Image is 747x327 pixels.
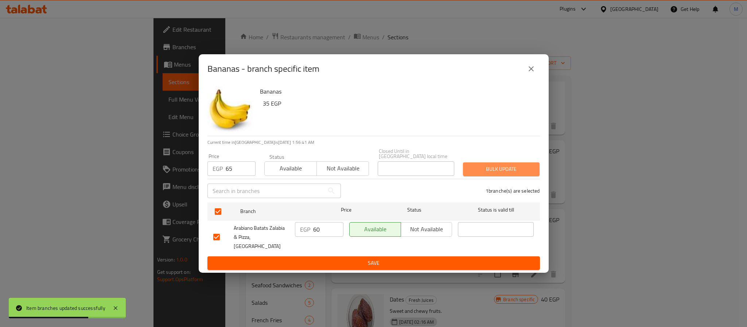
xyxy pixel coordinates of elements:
[463,162,540,176] button: Bulk update
[268,163,314,174] span: Available
[264,161,317,176] button: Available
[234,224,289,251] span: Arabiano Batats Zalabia & Pizza,[GEOGRAPHIC_DATA]
[260,86,534,96] h6: Bananas
[240,207,316,216] span: Branch
[349,222,401,237] button: Available
[469,165,534,174] span: Bulk update
[207,256,540,270] button: Save
[313,222,343,237] input: Please enter price
[401,222,452,237] button: Not available
[458,205,534,214] span: Status is valid till
[207,63,319,75] h2: Bananas - branch specific item
[26,304,105,312] div: Item branches updated successfully
[226,161,256,176] input: Please enter price
[404,224,450,235] span: Not available
[213,164,223,173] p: EGP
[207,184,324,198] input: Search in branches
[300,225,310,234] p: EGP
[316,161,369,176] button: Not available
[263,98,534,109] h6: 35 EGP
[322,205,370,214] span: Price
[213,259,534,268] span: Save
[376,205,452,214] span: Status
[207,86,254,133] img: Bananas
[522,60,540,78] button: close
[320,163,366,174] span: Not available
[353,224,398,235] span: Available
[207,139,540,146] p: Current time in [GEOGRAPHIC_DATA] is [DATE] 1:56:41 AM
[486,187,540,194] p: 1 branche(s) are selected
